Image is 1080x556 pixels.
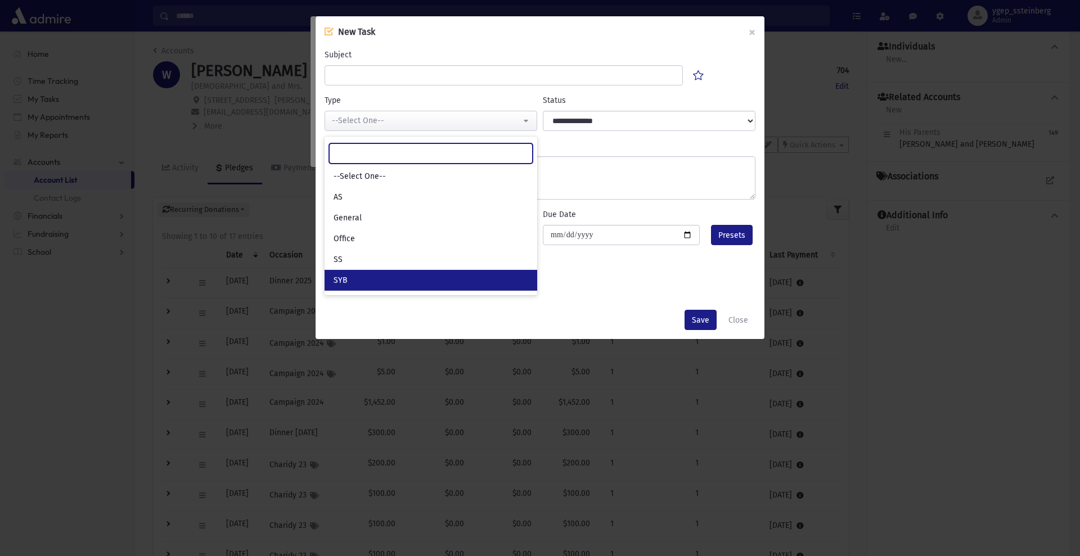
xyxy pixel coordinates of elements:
div: --Select One-- [332,115,521,126]
input: Search [329,143,533,164]
button: --Select One-- [325,111,537,131]
label: Subject [325,49,352,61]
span: SYB [334,275,348,286]
span: SS [334,254,343,265]
label: Type [325,94,341,106]
span: New Task [338,26,375,37]
span: General [334,213,362,224]
span: AS [334,192,343,203]
button: Close [721,310,755,330]
span: Office [334,233,355,245]
label: Due Date [543,209,576,220]
span: Presets [718,229,745,241]
button: Presets [711,225,753,245]
span: --Select One-- [334,171,386,182]
button: Save [685,310,717,330]
label: Status [543,94,566,106]
button: × [740,16,764,48]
